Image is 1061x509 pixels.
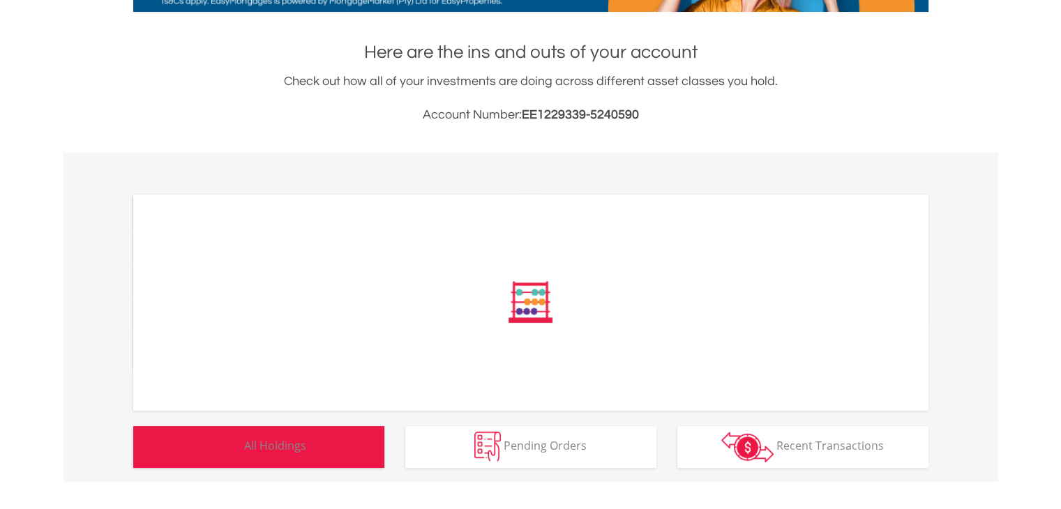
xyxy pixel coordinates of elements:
span: All Holdings [244,438,306,453]
h1: Here are the ins and outs of your account [133,40,928,65]
img: transactions-zar-wht.png [721,432,774,462]
span: Pending Orders [504,438,587,453]
button: Pending Orders [405,426,656,468]
img: holdings-wht.png [211,432,241,462]
button: Recent Transactions [677,426,928,468]
span: EE1229339-5240590 [522,108,639,121]
h3: Account Number: [133,105,928,125]
img: pending_instructions-wht.png [474,432,501,462]
div: Check out how all of your investments are doing across different asset classes you hold. [133,72,928,125]
span: Recent Transactions [776,438,884,453]
button: All Holdings [133,426,384,468]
